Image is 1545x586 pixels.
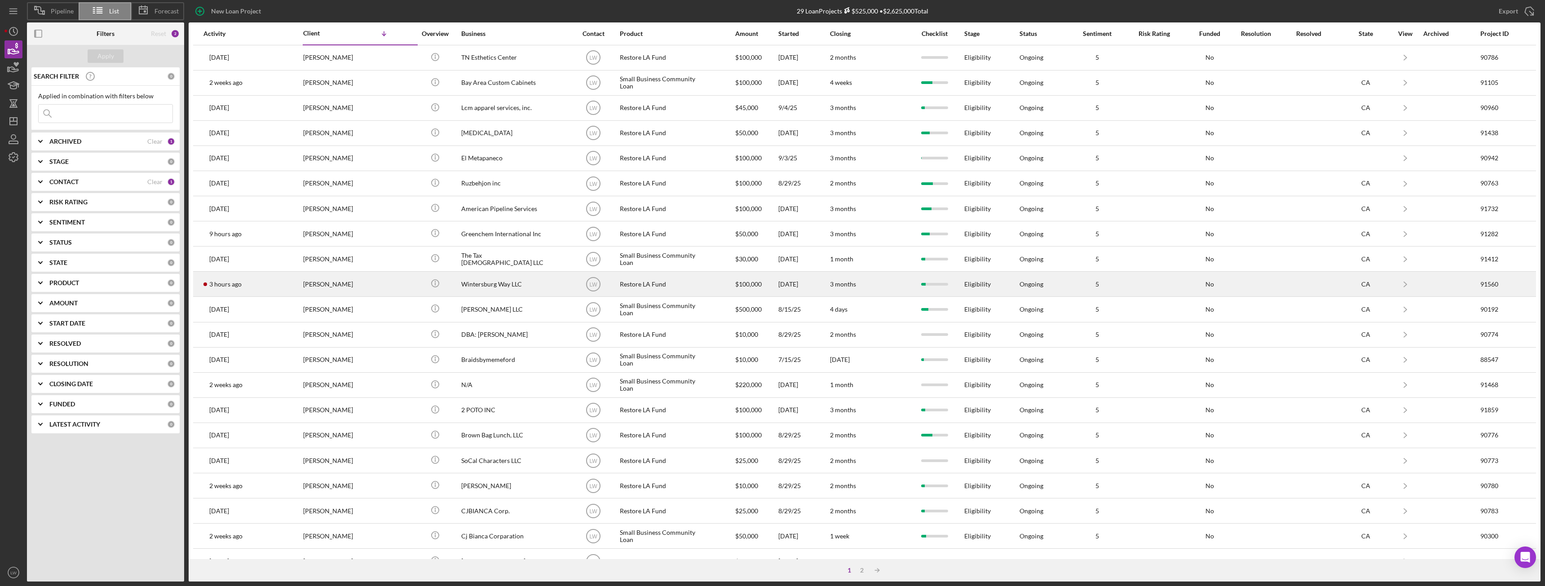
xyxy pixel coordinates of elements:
div: Ongoing [1020,104,1043,111]
b: Filters [97,30,115,37]
span: $220,000 [735,381,762,388]
b: SEARCH FILTER [34,73,79,80]
div: N/A [461,373,551,397]
div: [DATE] [778,398,819,422]
span: $100,000 [735,205,762,212]
div: Sentiment [1075,30,1120,37]
span: Pipeline [51,8,74,15]
div: 1 [167,178,175,186]
button: New Loan Project [189,2,270,20]
div: Eligibility [964,146,1007,170]
div: TN Esthetics Center [461,46,551,70]
span: $100,000 [735,154,762,162]
div: Eligibility [964,297,1007,321]
div: Funded [1189,30,1230,37]
div: Restore LA Fund [620,423,710,447]
div: Small Business Community Loan [620,373,710,397]
div: 90773 [1480,449,1516,472]
div: [DATE] [778,46,819,70]
span: $25,000 [735,457,758,464]
b: STATUS [49,239,72,246]
div: Project ID [1480,30,1516,37]
div: CA [1348,230,1384,238]
div: DBA: [PERSON_NAME] [461,323,551,347]
div: No [1189,306,1230,313]
div: Stage [964,30,1007,37]
span: $100,000 [735,79,762,86]
div: Ongoing [1020,356,1043,363]
div: 91412 [1480,247,1516,271]
span: List [109,8,119,15]
b: CONTACT [49,178,79,185]
div: 9/3/25 [778,146,819,170]
div: [PERSON_NAME] [303,121,393,145]
div: Ongoing [1020,432,1043,439]
div: Eligibility [964,172,1007,195]
div: Client [303,30,348,37]
div: No [1189,230,1230,238]
div: State [1348,30,1384,37]
div: The Tax [DEMOGRAPHIC_DATA] LLC [461,247,551,271]
div: Closing [830,30,897,37]
div: Ongoing [1020,457,1043,464]
b: ARCHIVED [49,138,81,145]
div: Export [1499,2,1518,20]
div: 0 [167,420,175,428]
div: 7/15/25 [778,348,819,372]
div: Small Business Community Loan [620,247,710,271]
div: 91732 [1480,197,1516,220]
div: 91468 [1480,373,1516,397]
div: El Metapaneco [461,146,551,170]
div: Restore LA Fund [620,197,710,220]
div: Started [778,30,819,37]
div: 0 [167,279,175,287]
div: Greenchem International Inc [461,222,551,246]
div: No [1189,104,1230,111]
time: 4 days [830,305,848,313]
text: LW [590,432,598,439]
span: $10,000 [735,356,758,363]
time: 2025-09-17 19:47 [209,256,229,263]
div: 5 [1075,432,1120,439]
div: Eligibility [964,348,1007,372]
div: Ongoing [1020,205,1043,212]
div: CA [1348,406,1384,414]
div: Eligibility [964,247,1007,271]
div: 5 [1075,281,1120,288]
div: Restore LA Fund [620,172,710,195]
div: [DATE] [778,121,819,145]
div: No [1189,457,1230,464]
div: 5 [1075,381,1120,388]
div: Braidsbymemeford [461,348,551,372]
div: No [1189,180,1230,187]
div: 0 [167,380,175,388]
div: Ongoing [1020,306,1043,313]
time: 2025-09-24 21:52 [209,432,229,439]
b: PRODUCT [49,279,79,286]
b: AMOUNT [49,300,78,307]
div: CA [1348,205,1384,212]
div: Restore LA Fund [620,222,710,246]
div: No [1189,281,1230,288]
div: Clear [147,138,163,145]
div: Checklist [916,30,954,37]
div: Business [461,30,551,37]
div: No [1189,129,1230,137]
div: SoCal Characters LLC [461,449,551,472]
span: $45,000 [735,104,758,111]
time: 3 months [830,230,856,238]
div: [PERSON_NAME] [303,197,393,220]
b: RESOLUTION [49,360,88,367]
div: [DATE] [778,197,819,220]
div: Eligibility [964,373,1007,397]
div: 5 [1075,406,1120,414]
div: [PERSON_NAME] LLC [461,297,551,321]
div: 5 [1075,180,1120,187]
div: 0 [167,319,175,327]
time: 2 months [830,53,856,61]
time: 2025-09-25 13:51 [209,230,242,238]
div: [DATE] [778,71,819,95]
div: Risk Rating [1132,30,1177,37]
div: 8/29/25 [778,449,819,472]
time: 2025-09-23 23:53 [209,205,229,212]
